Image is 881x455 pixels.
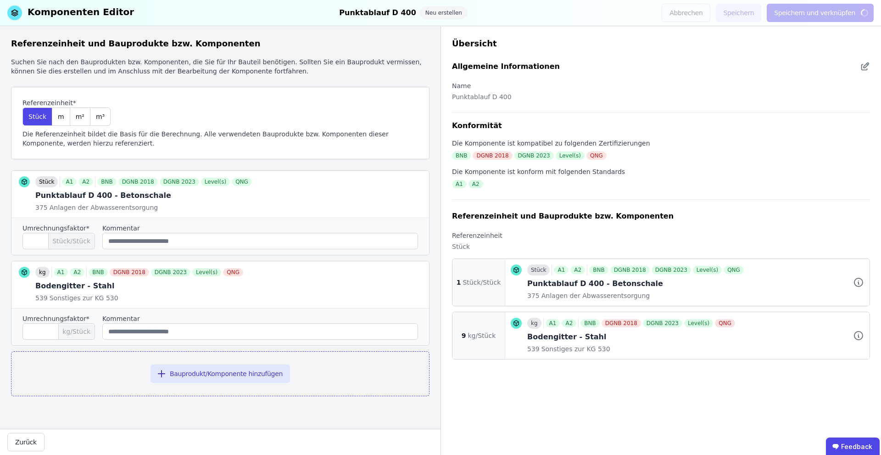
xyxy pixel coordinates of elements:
[662,4,710,22] button: Abbrechen
[96,112,105,121] span: m³
[540,291,650,300] span: Anlagen der Abwasserentsorgung
[118,178,158,186] div: DGNB 2018
[562,319,576,327] div: A2
[420,6,468,19] div: Neu erstellen
[724,266,744,274] div: QNG
[22,98,111,107] label: Referenzeinheit*
[452,81,471,90] label: Name
[554,266,569,274] div: A1
[602,319,641,327] div: DGNB 2018
[452,180,467,188] div: A1
[452,240,502,258] div: Stück
[223,268,243,276] div: QNG
[35,281,422,292] div: Bodengitter - Stahl
[35,267,50,278] div: kg
[35,293,48,303] span: 539
[339,6,416,19] div: Punktablauf D 400
[54,268,68,276] div: A1
[151,365,290,383] button: Bauprodukt/Komponente hinzufügen
[22,314,89,323] label: Umrechnungsfaktor*
[452,139,870,148] div: Die Komponente ist kompatibel zu folgenden Zertifizierungen
[468,180,483,188] div: A2
[48,203,158,212] span: Anlagen der Abwasserentsorgung
[643,319,682,327] div: DGNB 2023
[110,268,149,276] div: DGNB 2018
[62,178,77,186] div: A1
[76,112,84,121] span: m²
[527,278,864,289] div: Punktablauf D 400 - Betonschale
[452,120,870,131] div: Konformität
[151,268,190,276] div: DGNB 2023
[192,268,221,276] div: Level(s)
[102,314,418,323] label: Kommentar
[452,152,471,160] div: BNB
[693,266,722,274] div: Level(s)
[546,319,560,327] div: A1
[11,57,429,76] div: Suchen Sie nach den Bauprodukten bzw. Komponenten, die Sie für Ihr Bauteil benötigen. Sollten Sie...
[160,178,199,186] div: DGNB 2023
[58,112,64,121] span: m
[48,293,118,303] span: Sonstiges zur KG 530
[22,224,89,233] label: Umrechnungsfaktor*
[35,190,422,201] div: Punktablauf D 400 - Betonschale
[89,268,107,276] div: BNB
[580,319,599,327] div: BNB
[684,319,713,327] div: Level(s)
[48,233,95,249] span: Stück/Stück
[452,167,870,176] div: Die Komponente ist konform mit folgenden Standards
[97,178,116,186] div: BNB
[452,61,560,72] div: Allgemeine Informationen
[716,4,761,22] button: Speichern
[7,433,45,451] button: Zurück
[589,266,608,274] div: BNB
[540,344,610,354] span: Sonstiges zur KG 530
[28,112,46,121] span: Stück
[527,318,541,329] div: kg
[586,152,607,160] div: QNG
[610,266,650,274] div: DGNB 2018
[715,319,735,327] div: QNG
[11,37,429,50] div: Referenzeinheit und Bauprodukte bzw. Komponenten
[28,6,134,20] div: Komponenten Editor
[457,278,461,287] span: 1
[468,331,496,340] span: kg/Stück
[527,264,550,275] div: Stück
[452,90,512,109] div: Punktablauf D 400
[102,224,418,233] label: Kommentar
[527,344,540,354] span: 539
[452,37,870,50] div: Übersicht
[767,4,874,22] button: Speichern und verknüpfen
[201,178,230,186] div: Level(s)
[22,129,418,148] div: Die Referenzeinheit bildet die Basis für die Berechnung. Alle verwendeten Bauprodukte bzw. Kompon...
[527,291,540,300] span: 375
[556,152,585,160] div: Level(s)
[570,266,585,274] div: A2
[652,266,691,274] div: DGNB 2023
[70,268,84,276] div: A2
[452,231,502,240] label: Referenzeinheit
[35,176,58,187] div: Stück
[35,203,48,212] span: 375
[462,331,466,340] span: 9
[527,331,864,343] div: Bodengitter - Stahl
[58,324,95,339] span: kg/Stück
[514,152,554,160] div: DGNB 2023
[452,211,674,222] div: Referenzeinheit und Bauprodukte bzw. Komponenten
[232,178,252,186] div: QNG
[78,178,93,186] div: A2
[473,152,512,160] div: DGNB 2018
[463,278,501,287] span: Stück/Stück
